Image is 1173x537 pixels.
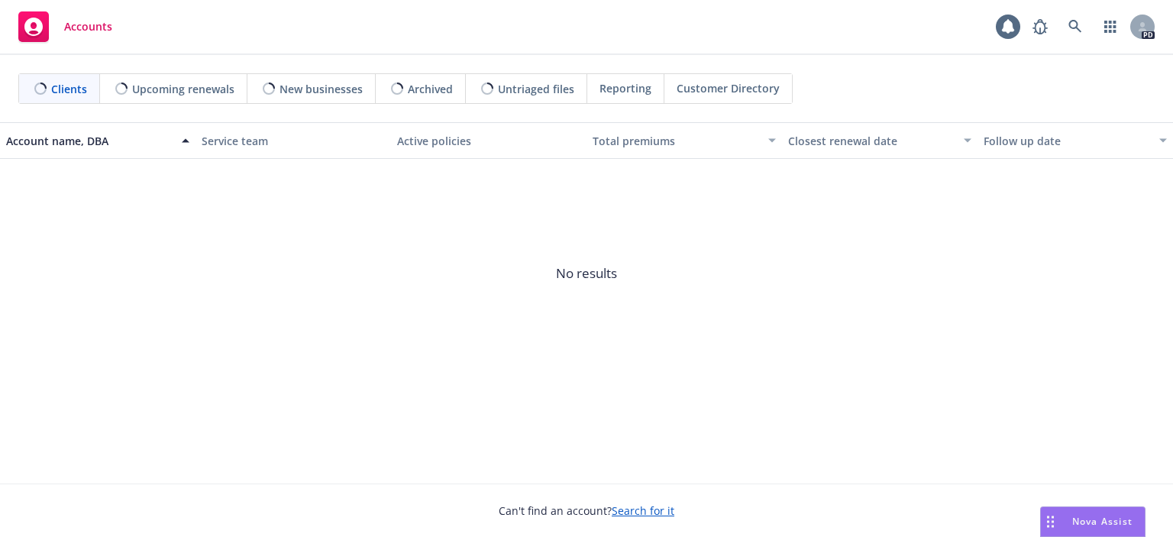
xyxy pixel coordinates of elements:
[593,133,759,149] div: Total premiums
[397,133,580,149] div: Active policies
[788,133,955,149] div: Closest renewal date
[984,133,1150,149] div: Follow up date
[1095,11,1126,42] a: Switch app
[132,81,234,97] span: Upcoming renewals
[64,21,112,33] span: Accounts
[677,80,780,96] span: Customer Directory
[586,122,782,159] button: Total premiums
[280,81,363,97] span: New businesses
[1040,506,1146,537] button: Nova Assist
[408,81,453,97] span: Archived
[1041,507,1060,536] div: Drag to move
[977,122,1173,159] button: Follow up date
[1072,515,1133,528] span: Nova Assist
[498,81,574,97] span: Untriaged files
[51,81,87,97] span: Clients
[6,133,173,149] div: Account name, DBA
[12,5,118,48] a: Accounts
[612,503,674,518] a: Search for it
[499,503,674,519] span: Can't find an account?
[1060,11,1091,42] a: Search
[599,80,651,96] span: Reporting
[782,122,977,159] button: Closest renewal date
[1025,11,1055,42] a: Report a Bug
[195,122,391,159] button: Service team
[391,122,586,159] button: Active policies
[202,133,385,149] div: Service team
